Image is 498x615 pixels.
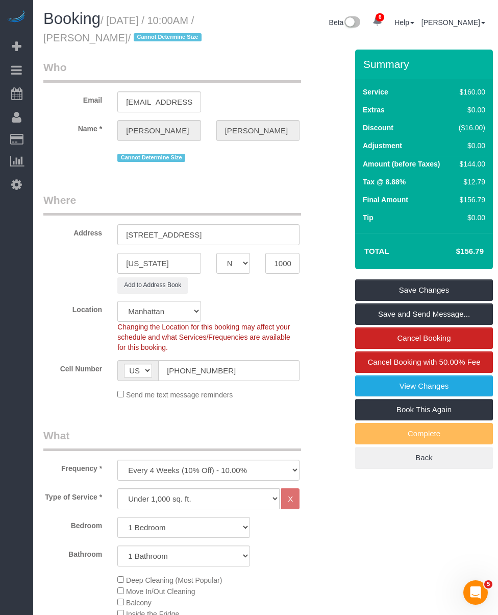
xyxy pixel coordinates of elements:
label: Email [36,91,110,105]
label: Location [36,301,110,315]
label: Bedroom [36,517,110,531]
label: Service [363,87,388,97]
span: Balcony [126,599,152,607]
span: Deep Cleaning (Most Popular) [126,576,222,584]
a: Beta [329,18,361,27]
div: $0.00 [455,140,486,151]
strong: Total [364,247,389,255]
div: $160.00 [455,87,486,97]
span: 6 [376,13,384,21]
span: Changing the Location for this booking may affect your schedule and what Services/Frequencies are... [117,323,290,351]
input: Email [117,91,201,112]
span: Cannot Determine Size [117,154,185,162]
label: Tip [363,212,373,223]
label: Frequency * [36,460,110,474]
label: Type of Service * [36,488,110,502]
input: Cell Number [158,360,300,381]
span: Move In/Out Cleaning [126,587,195,596]
a: Cancel Booking [355,327,493,349]
input: Zip Code [265,253,300,274]
iframe: Intercom live chat [463,580,488,605]
label: Tax @ 8.88% [363,177,406,187]
a: Save and Send Message... [355,303,493,325]
label: Final Amount [363,195,408,205]
button: Add to Address Book [117,277,188,293]
input: Last Name [216,120,300,141]
span: Cannot Determine Size [134,33,202,41]
small: / [DATE] / 10:00AM / [PERSON_NAME] [43,15,205,43]
label: Address [36,224,110,238]
div: $0.00 [455,212,486,223]
a: Save Changes [355,279,493,301]
span: 5 [484,580,492,588]
a: Help [394,18,414,27]
a: Back [355,447,493,468]
div: $12.79 [455,177,486,187]
label: Bathroom [36,546,110,559]
span: Send me text message reminders [126,391,233,399]
div: ($16.00) [455,123,486,133]
a: Cancel Booking with 50.00% Fee [355,351,493,373]
label: Adjustment [363,140,402,151]
div: $156.79 [455,195,486,205]
a: Book This Again [355,399,493,420]
span: Booking [43,10,101,28]
a: View Changes [355,375,493,397]
div: $0.00 [455,105,486,115]
label: Cell Number [36,360,110,374]
a: 6 [367,10,387,33]
h3: Summary [363,58,488,70]
div: $144.00 [455,159,486,169]
a: [PERSON_NAME] [421,18,485,27]
input: City [117,253,201,274]
img: New interface [343,16,360,30]
label: Discount [363,123,393,133]
legend: Where [43,193,301,216]
label: Extras [363,105,385,115]
h4: $156.79 [426,247,484,256]
img: Automaid Logo [6,10,27,25]
label: Amount (before Taxes) [363,159,440,169]
label: Name * [36,120,110,134]
legend: What [43,428,301,451]
legend: Who [43,60,301,83]
span: Cancel Booking with 50.00% Fee [368,358,481,366]
span: / [128,32,205,43]
input: First Name [117,120,201,141]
